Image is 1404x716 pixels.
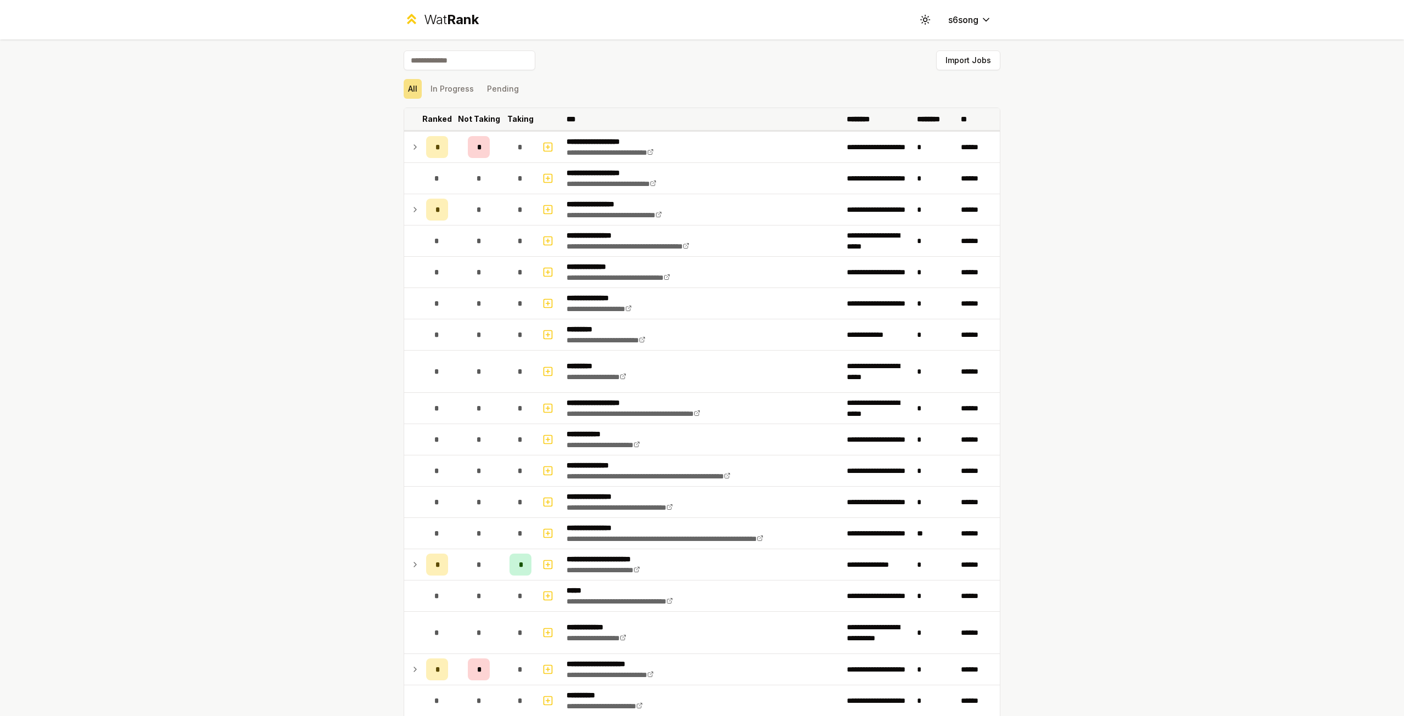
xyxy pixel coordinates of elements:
p: Not Taking [458,114,500,125]
button: In Progress [426,79,478,99]
div: Wat [424,11,479,29]
p: Ranked [422,114,452,125]
button: Import Jobs [936,50,1000,70]
p: Taking [507,114,534,125]
span: Rank [447,12,479,27]
button: All [404,79,422,99]
button: Pending [483,79,523,99]
button: s6song [939,10,1000,30]
span: s6song [948,13,978,26]
a: WatRank [404,11,479,29]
